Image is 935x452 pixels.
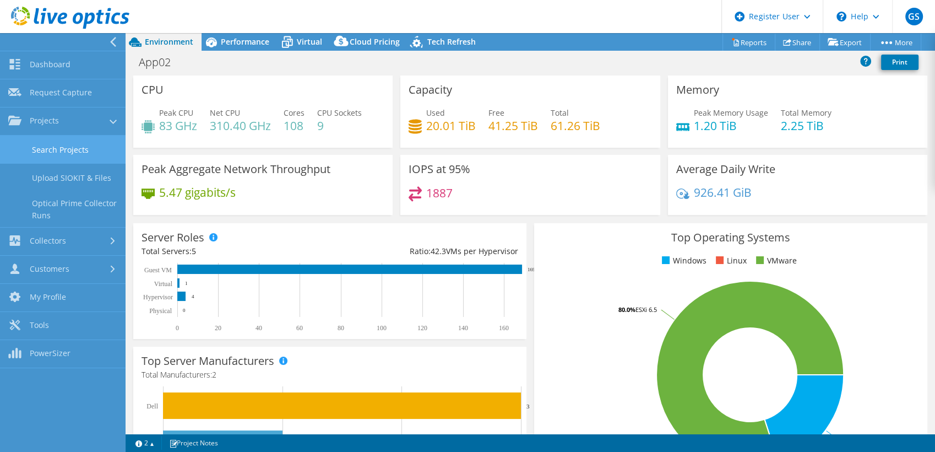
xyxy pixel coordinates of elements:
h4: Total Manufacturers: [142,369,518,381]
span: Free [488,107,504,118]
text: 0 [183,308,186,313]
text: 60 [296,324,303,332]
li: Windows [659,255,706,267]
h3: Top Operating Systems [542,232,919,244]
text: Dell [146,402,158,410]
text: Physical [149,307,172,315]
h4: 41.25 TiB [488,120,538,132]
text: 120 [417,324,427,332]
h4: 310.40 GHz [210,120,271,132]
h4: 83 GHz [159,120,197,132]
span: Peak CPU [159,107,193,118]
h3: IOPS at 95% [409,163,470,175]
span: Cores [284,107,305,118]
span: Performance [221,36,269,47]
a: More [870,34,921,51]
h4: 108 [284,120,305,132]
li: Linux [713,255,746,267]
span: 2 [212,369,216,380]
text: 1 [185,281,188,286]
h4: 926.41 GiB [694,186,752,198]
text: 0 [176,324,179,332]
h4: 5.47 gigabits/s [159,186,236,198]
span: GS [905,8,923,25]
text: 80 [338,324,344,332]
div: Total Servers: [142,245,330,257]
h4: 20.01 TiB [426,120,476,132]
text: 3 [526,403,530,410]
svg: \n [836,12,846,21]
a: Print [881,55,918,70]
span: Used [426,107,445,118]
h4: 61.26 TiB [551,120,600,132]
a: Reports [722,34,775,51]
span: Environment [145,36,193,47]
h3: Capacity [409,84,452,96]
li: VMware [753,255,796,267]
text: Guest VM [144,266,172,274]
tspan: ESXi 6.5 [635,305,657,314]
a: Share [775,34,820,51]
h3: CPU [142,84,164,96]
text: Hypervisor [143,293,173,301]
text: 100 [377,324,387,332]
h4: 2.25 TiB [781,120,831,132]
h4: 1.20 TiB [694,120,768,132]
span: Peak Memory Usage [694,107,768,118]
span: Net CPU [210,107,240,118]
tspan: 80.0% [618,305,635,314]
h3: Average Daily Write [676,163,775,175]
span: Cloud Pricing [350,36,400,47]
text: 169 [528,267,535,272]
h4: 1887 [426,187,453,199]
a: Project Notes [161,436,226,450]
text: 40 [256,324,262,332]
a: Export [819,34,871,51]
span: Total Memory [781,107,831,118]
text: Virtual [154,280,173,288]
span: 5 [192,246,196,256]
h1: App02 [134,56,188,68]
h4: 9 [317,120,362,132]
h3: Top Server Manufacturers [142,355,274,367]
div: Ratio: VMs per Hypervisor [330,245,518,257]
a: 2 [128,436,162,450]
span: Total [551,107,569,118]
span: Tech Refresh [427,36,476,47]
span: CPU Sockets [317,107,362,118]
h3: Server Roles [142,232,204,244]
text: 140 [458,324,468,332]
span: Virtual [297,36,322,47]
text: 4 [192,294,194,299]
h3: Memory [676,84,719,96]
text: 20 [215,324,221,332]
text: 160 [499,324,509,332]
span: 42.3 [431,246,446,256]
h3: Peak Aggregate Network Throughput [142,163,330,175]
